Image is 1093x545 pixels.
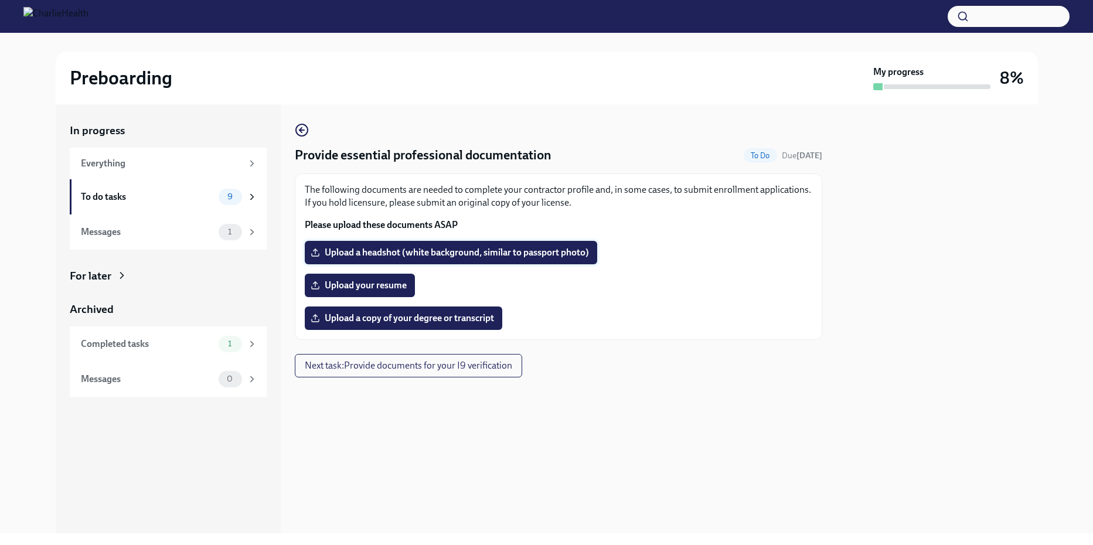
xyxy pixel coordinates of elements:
[81,157,242,170] div: Everything
[782,150,822,161] span: August 19th, 2025 08:00
[70,268,267,284] a: For later
[70,362,267,397] a: Messages0
[221,339,239,348] span: 1
[70,179,267,214] a: To do tasks9
[81,226,214,239] div: Messages
[305,219,458,230] strong: Please upload these documents ASAP
[220,192,240,201] span: 9
[221,227,239,236] span: 1
[70,268,111,284] div: For later
[305,306,502,330] label: Upload a copy of your degree or transcript
[305,360,512,372] span: Next task : Provide documents for your I9 verification
[23,7,88,26] img: CharlieHealth
[220,374,240,383] span: 0
[796,151,822,161] strong: [DATE]
[70,148,267,179] a: Everything
[70,302,267,317] a: Archived
[313,312,494,324] span: Upload a copy of your degree or transcript
[305,274,415,297] label: Upload your resume
[313,280,407,291] span: Upload your resume
[305,241,597,264] label: Upload a headshot (white background, similar to passport photo)
[305,183,812,209] p: The following documents are needed to complete your contractor profile and, in some cases, to sub...
[1000,67,1024,88] h3: 8%
[70,66,172,90] h2: Preboarding
[873,66,924,79] strong: My progress
[70,326,267,362] a: Completed tasks1
[81,338,214,350] div: Completed tasks
[295,147,551,164] h4: Provide essential professional documentation
[295,354,522,377] button: Next task:Provide documents for your I9 verification
[782,151,822,161] span: Due
[70,123,267,138] a: In progress
[313,247,589,258] span: Upload a headshot (white background, similar to passport photo)
[744,151,777,160] span: To Do
[70,214,267,250] a: Messages1
[81,373,214,386] div: Messages
[81,190,214,203] div: To do tasks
